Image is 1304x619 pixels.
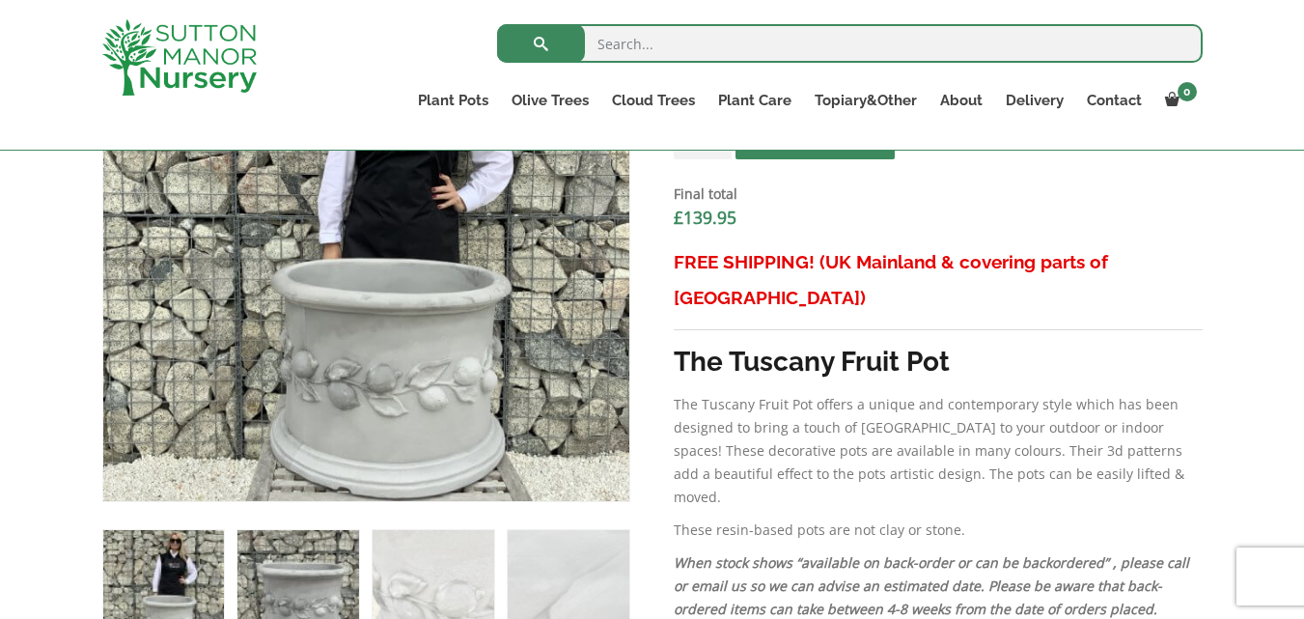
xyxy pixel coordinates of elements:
[406,87,500,114] a: Plant Pots
[674,519,1202,542] p: These resin-based pots are not clay or stone.
[674,206,683,229] span: £
[674,553,1189,618] em: When stock shows “available on back-order or can be backordered” , please call or email us so we ...
[674,393,1202,509] p: The Tuscany Fruit Pot offers a unique and contemporary style which has been designed to bring a t...
[707,87,803,114] a: Plant Care
[674,183,1202,206] dt: Final total
[803,87,929,114] a: Topiary&Other
[674,244,1202,316] h3: FREE SHIPPING! (UK Mainland & covering parts of [GEOGRAPHIC_DATA])
[497,24,1203,63] input: Search...
[500,87,600,114] a: Olive Trees
[1153,87,1203,114] a: 0
[1178,82,1197,101] span: 0
[994,87,1075,114] a: Delivery
[674,346,950,378] strong: The Tuscany Fruit Pot
[600,87,707,114] a: Cloud Trees
[929,87,994,114] a: About
[1075,87,1153,114] a: Contact
[102,19,257,96] img: logo
[674,206,736,229] bdi: 139.95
